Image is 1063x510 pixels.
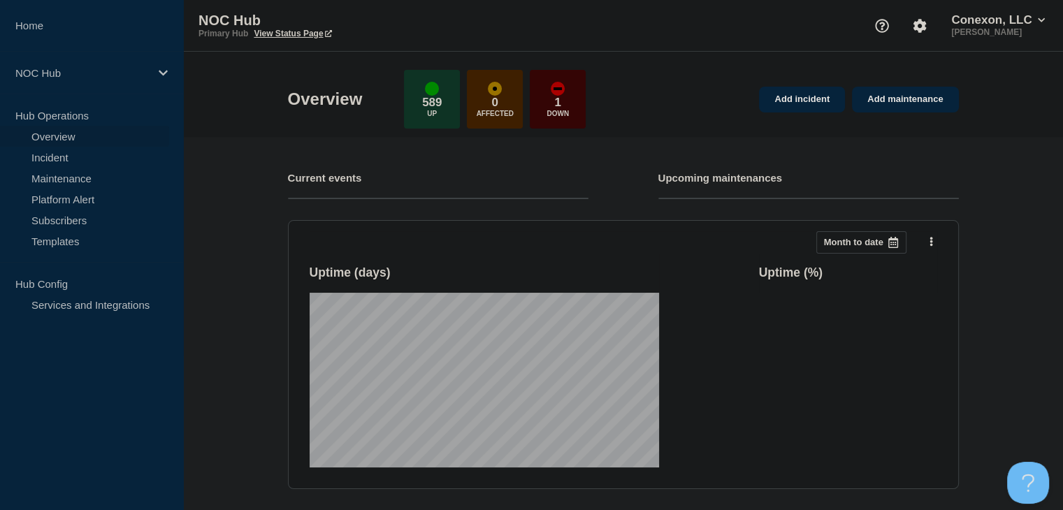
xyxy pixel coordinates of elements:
button: Support [867,11,897,41]
button: Month to date [816,231,906,254]
p: Month to date [824,237,883,247]
h3: Uptime ( days ) [310,265,391,280]
button: Account settings [905,11,934,41]
h1: Overview [288,89,363,109]
p: Down [547,110,569,117]
a: View Status Page [254,29,331,38]
p: 589 [422,96,442,110]
div: up [425,82,439,96]
p: NOC Hub [198,13,478,29]
p: 1 [555,96,561,110]
a: Add maintenance [852,87,958,112]
iframe: Help Scout Beacon - Open [1007,462,1049,504]
div: affected [488,82,502,96]
p: NOC Hub [15,67,150,79]
p: 0 [492,96,498,110]
p: Up [427,110,437,117]
p: Primary Hub [198,29,248,38]
button: Conexon, LLC [948,13,1048,27]
p: Affected [477,110,514,117]
p: [PERSON_NAME] [948,27,1048,37]
div: down [551,82,565,96]
h4: Upcoming maintenances [658,172,783,184]
h4: Current events [288,172,362,184]
h3: Uptime ( % ) [759,265,823,280]
a: Add incident [759,87,845,112]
